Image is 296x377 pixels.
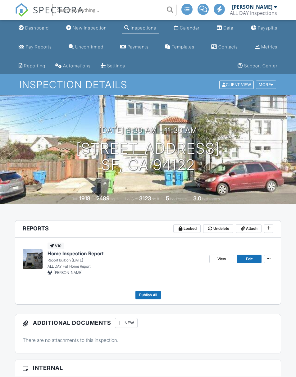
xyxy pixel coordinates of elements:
[180,25,199,30] div: Calendar
[76,140,220,173] h1: [STREET_ADDRESS] SF, CA 94122
[127,44,149,49] div: Payments
[248,22,280,34] a: Paysplits
[193,195,201,202] div: 3.0
[122,22,159,34] a: Inspections
[170,197,187,201] span: bedrooms
[98,60,128,72] a: Settings
[131,25,156,30] div: Inspections
[25,25,49,30] div: Dashboard
[16,41,54,53] a: Pay Reports
[33,3,84,16] span: SPECTORA
[223,25,233,30] div: Data
[52,4,176,16] input: Search everything...
[15,314,281,332] h3: Additional Documents
[261,44,277,49] div: Metrics
[16,60,48,72] a: Reporting
[15,8,84,21] a: SPECTORA
[66,41,106,53] a: Unconfirmed
[99,126,197,134] h3: [DATE] 9:30 am - 11:30 am
[96,195,110,202] div: 2489
[235,60,280,72] a: Support Center
[214,22,236,34] a: Data
[230,10,277,16] div: ALL DAY Inspections
[219,82,255,87] a: Client View
[19,79,277,90] h1: Inspection Details
[15,3,29,17] img: The Best Home Inspection Software - Spectora
[15,360,281,376] h3: Internal
[75,44,103,49] div: Unconfirmed
[218,44,238,49] div: Contacts
[202,197,220,201] span: bathrooms
[107,63,125,68] div: Settings
[111,197,119,201] span: sq. ft.
[258,25,277,30] div: Paysplits
[125,197,138,201] span: Lot Size
[166,195,169,202] div: 5
[209,41,240,53] a: Contacts
[23,337,274,343] p: There are no attachments to this inspection.
[163,41,197,53] a: Templates
[71,197,78,201] span: Built
[219,81,254,89] div: Client View
[115,318,138,328] div: New
[244,63,277,68] div: Support Center
[252,41,280,53] a: Metrics
[79,195,90,202] div: 1918
[139,195,151,202] div: 3123
[152,197,160,201] span: sq.ft.
[171,22,202,34] a: Calendar
[256,81,276,89] div: More
[24,63,45,68] div: Reporting
[73,25,107,30] div: New Inspection
[53,60,93,72] a: Automations (Advanced)
[118,41,151,53] a: Payments
[63,63,91,68] div: Automations
[172,44,194,49] div: Templates
[232,4,272,10] div: [PERSON_NAME]
[16,22,51,34] a: Dashboard
[26,44,52,49] div: Pay Reports
[64,22,109,34] a: New Inspection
